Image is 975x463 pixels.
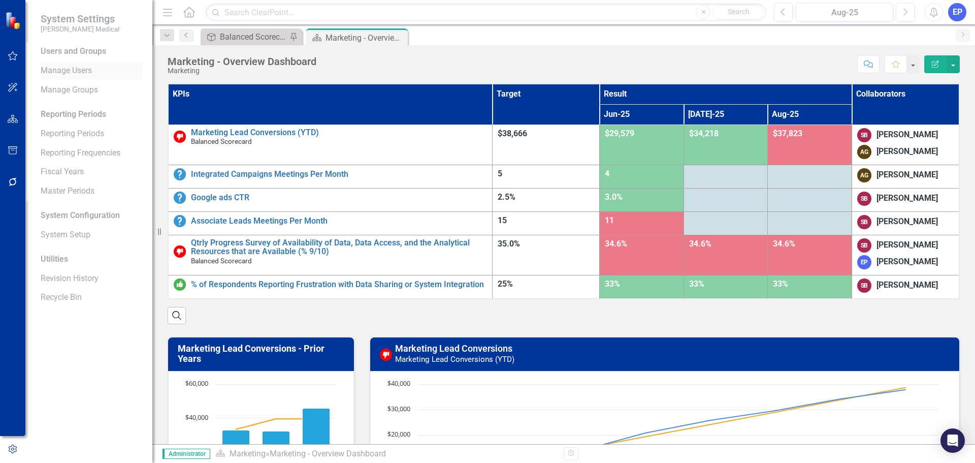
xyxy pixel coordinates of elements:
[185,379,208,388] text: $60,000
[41,46,142,57] div: Users and Groups
[857,238,871,253] div: SB
[41,292,142,303] a: Recycle Bin
[41,65,142,77] a: Manage Users
[689,129,719,138] span: $34,218
[41,147,142,159] a: Reporting Frequencies
[230,449,266,458] a: Marketing
[876,129,938,141] div: [PERSON_NAME]
[206,4,766,21] input: Search ClearPoint...
[191,238,487,256] a: Qtrly Progress Survey of Availability of Data, Data Access, and the Analytical Resources that are...
[174,131,186,143] img: Below Target
[498,192,515,202] span: 2.5%
[857,255,871,269] div: EP
[876,216,938,228] div: [PERSON_NAME]
[191,193,487,202] a: Google ads CTR
[876,280,938,291] div: [PERSON_NAME]
[185,413,208,422] text: $40,000
[387,429,410,439] text: $20,000
[852,188,959,211] td: Double-Click to Edit
[605,279,620,289] span: 33%
[852,275,959,299] td: Double-Click to Edit
[41,84,142,96] a: Manage Groups
[876,146,938,158] div: [PERSON_NAME]
[168,125,492,165] td: Double-Click to Edit Right Click for Context Menu
[41,166,142,178] a: Fiscal Years
[876,193,938,204] div: [PERSON_NAME]
[799,7,890,19] div: Aug-25
[174,168,186,180] img: No Information
[41,254,142,265] div: Utilities
[41,109,142,120] div: Reporting Periods
[857,128,871,142] div: SB
[728,8,750,16] span: Search
[191,137,252,145] span: Balanced Scorecard
[191,128,487,137] a: Marketing Lead Conversions (YTD)
[773,279,788,289] span: 33%
[852,165,959,188] td: Double-Click to Edit
[178,344,348,364] h3: Marketing Lead Conversions - Prior Years
[605,239,627,249] span: 34.6%
[948,3,966,21] button: EP
[395,355,514,364] small: Marketing Lead Conversions (YTD)
[5,11,23,29] img: ClearPoint Strategy
[41,229,142,241] a: System Setup
[41,273,142,285] a: Revision History
[168,165,492,188] td: Double-Click to Edit Right Click for Context Menu
[857,192,871,206] div: SB
[191,280,487,289] a: % of Respondents Reporting Frustration with Data Sharing or System Integration
[940,428,965,453] div: Open Intercom Messenger
[498,215,507,225] span: 15
[852,125,959,165] td: Double-Click to Edit
[395,343,512,354] a: Marketing Lead Conversions
[852,211,959,235] td: Double-Click to Edit
[41,210,142,222] div: System Configuration
[220,30,287,43] div: Balanced Scorecard (Daily Huddle)
[41,13,119,25] span: System Settings
[168,56,316,67] div: Marketing - Overview Dashboard
[498,129,527,138] span: $38,666
[498,169,502,178] span: 5
[605,192,623,202] span: 3.0%
[876,256,938,268] div: [PERSON_NAME]
[174,192,186,204] img: No Information
[215,448,556,460] div: »
[174,215,186,227] img: No Information
[773,239,795,249] span: 34.6%
[41,186,142,197] a: Master Periods
[162,449,210,459] span: Administrator
[605,169,609,178] span: 4
[174,245,186,258] img: Below Target
[191,217,487,226] a: Associate Leads Meetings Per Month
[605,129,634,138] span: $29,579
[387,379,410,388] text: $40,000
[852,235,959,275] td: Double-Click to Edit
[168,275,492,299] td: Double-Click to Edit Right Click for Context Menu
[168,235,492,275] td: Double-Click to Edit Right Click for Context Menu
[191,170,487,179] a: Integrated Campaigns Meetings Per Month
[174,279,186,291] img: On or Above Target
[876,169,938,181] div: [PERSON_NAME]
[168,188,492,211] td: Double-Click to Edit Right Click for Context Menu
[857,279,871,293] div: SB
[498,279,513,289] span: 25%
[498,239,520,249] span: 35.0%
[191,257,252,265] span: Balanced Scorecard
[796,3,893,21] button: Aug-25
[326,32,405,44] div: Marketing - Overview Dashboard
[713,5,764,19] button: Search
[773,129,802,138] span: $37,823
[203,30,287,43] a: Balanced Scorecard (Daily Huddle)
[168,211,492,235] td: Double-Click to Edit Right Click for Context Menu
[387,404,410,413] text: $30,000
[876,239,938,251] div: [PERSON_NAME]
[168,67,316,75] div: Marketing
[689,279,704,289] span: 33%
[857,215,871,229] div: SB
[380,349,392,361] img: Below Target
[857,168,871,182] div: AG
[689,239,711,249] span: 34.6%
[605,215,614,225] span: 11
[41,128,142,140] a: Reporting Periods
[270,449,386,458] div: Marketing - Overview Dashboard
